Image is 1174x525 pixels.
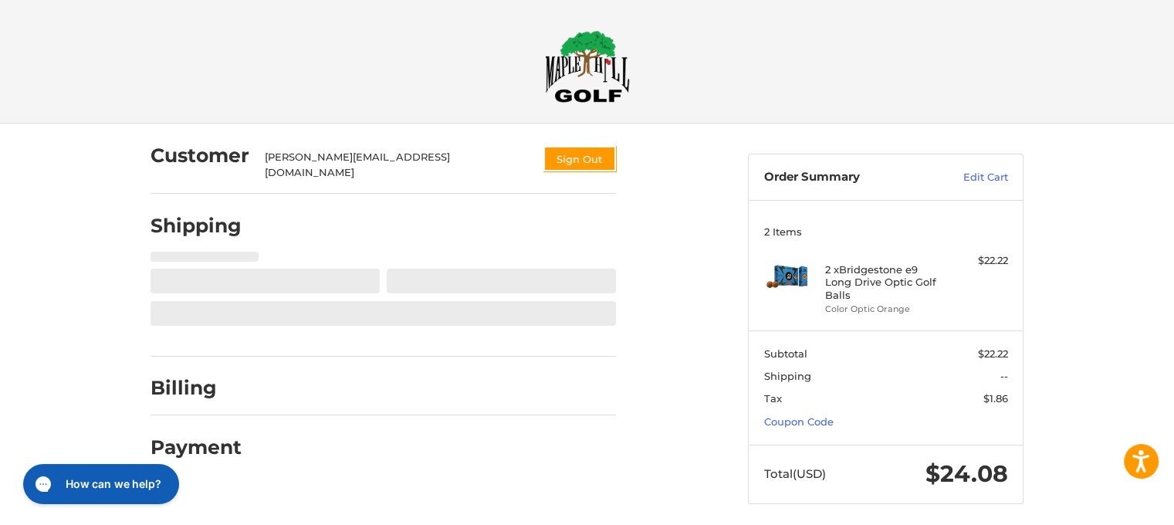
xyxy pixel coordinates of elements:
div: $22.22 [947,253,1008,269]
h2: Payment [151,435,242,459]
li: Color Optic Orange [825,303,943,316]
h2: Customer [151,144,249,168]
span: $22.22 [978,347,1008,360]
a: Coupon Code [764,415,834,428]
span: Total (USD) [764,466,826,481]
iframe: Gorgias live chat messenger [15,459,183,510]
span: $1.86 [983,392,1008,405]
button: Sign Out [543,146,616,171]
h3: 2 Items [764,225,1008,238]
h2: Shipping [151,214,242,238]
img: Maple Hill Golf [545,30,630,103]
span: Tax [764,392,782,405]
span: Shipping [764,370,811,382]
span: Subtotal [764,347,807,360]
div: [PERSON_NAME][EMAIL_ADDRESS][DOMAIN_NAME] [265,150,529,180]
span: $24.08 [925,459,1008,488]
a: Edit Cart [930,170,1008,185]
span: -- [1000,370,1008,382]
h3: Order Summary [764,170,930,185]
h4: 2 x Bridgestone e9 Long Drive Optic Golf Balls [825,263,943,301]
iframe: Google Customer Reviews [1047,483,1174,525]
h2: Billing [151,376,241,400]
